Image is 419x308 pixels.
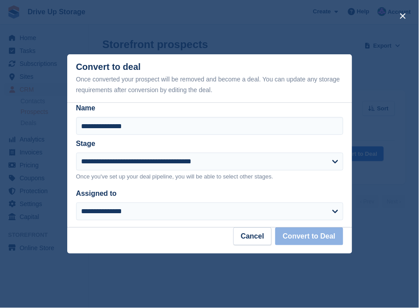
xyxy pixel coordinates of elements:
[76,190,117,197] label: Assigned to
[396,9,410,23] button: close
[76,140,96,147] label: Stage
[76,172,343,181] p: Once you've set up your deal pipeline, you will be able to select other stages.
[233,227,272,245] button: Cancel
[275,227,343,245] button: Convert to Deal
[76,103,343,113] label: Name
[76,62,343,95] div: Convert to deal
[76,74,343,95] div: Once converted your prospect will be removed and become a deal. You can update any storage requir...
